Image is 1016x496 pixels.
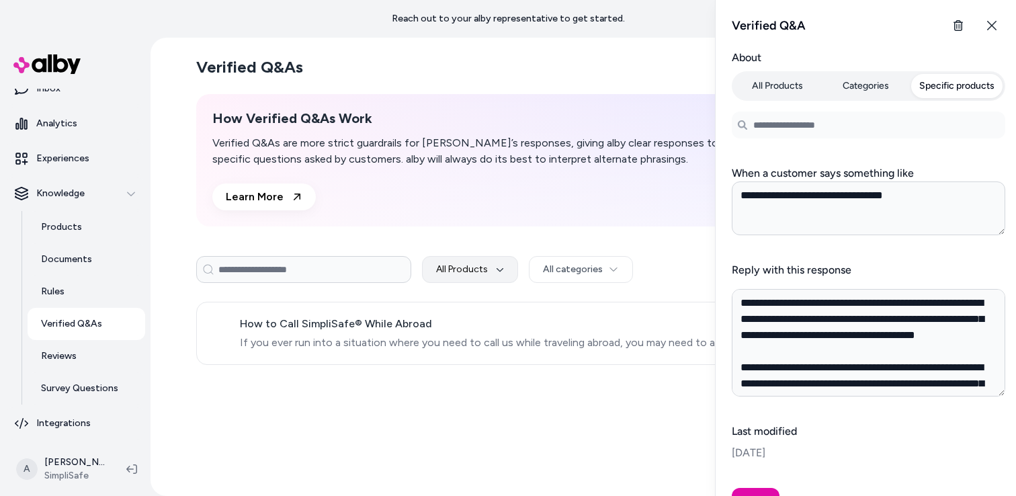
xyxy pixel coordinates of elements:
[5,73,145,105] a: Inbox
[732,16,806,35] h2: Verified Q&A
[41,253,92,266] p: Documents
[392,12,625,26] p: Reach out to your alby representative to get started.
[36,417,91,430] p: Integrations
[28,340,145,372] a: Reviews
[28,276,145,308] a: Rules
[28,243,145,276] a: Documents
[5,407,145,440] a: Integrations
[28,308,145,340] a: Verified Q&As
[212,135,728,167] p: Verified Q&As are more strict guardrails for [PERSON_NAME]’s responses, giving alby clear respons...
[5,142,145,175] a: Experiences
[36,152,89,165] p: Experiences
[734,74,820,98] button: All Products
[28,211,145,243] a: Products
[28,372,145,405] a: Survey Questions
[41,349,77,363] p: Reviews
[44,456,105,469] p: [PERSON_NAME]
[240,316,802,332] span: How to Call SimpliSafe® While Abroad
[41,382,118,395] p: Survey Questions
[13,54,81,74] img: alby Logo
[732,263,851,276] label: Reply with this response
[422,256,518,283] button: All Products
[212,183,316,210] a: Learn More
[41,285,65,298] p: Rules
[240,335,802,351] span: If you ever run into a situation where you need to call us while traveling abroad, you may need t...
[41,220,82,234] p: Products
[196,56,303,78] h2: Verified Q&As
[44,469,105,483] span: SimpliSafe
[41,317,102,331] p: Verified Q&As
[8,448,116,491] button: A[PERSON_NAME]SimpliSafe
[36,82,60,95] p: Inbox
[911,74,1003,98] button: Specific products
[36,117,77,130] p: Analytics
[529,256,633,283] button: All categories
[5,108,145,140] a: Analytics
[823,74,909,98] button: Categories
[16,458,38,480] span: A
[732,445,1005,461] span: [DATE]
[732,50,1005,66] label: About
[732,167,914,179] label: When a customer says something like
[36,187,85,200] p: Knowledge
[5,177,145,210] button: Knowledge
[212,110,728,127] h2: How Verified Q&As Work
[732,423,1005,440] span: Last modified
